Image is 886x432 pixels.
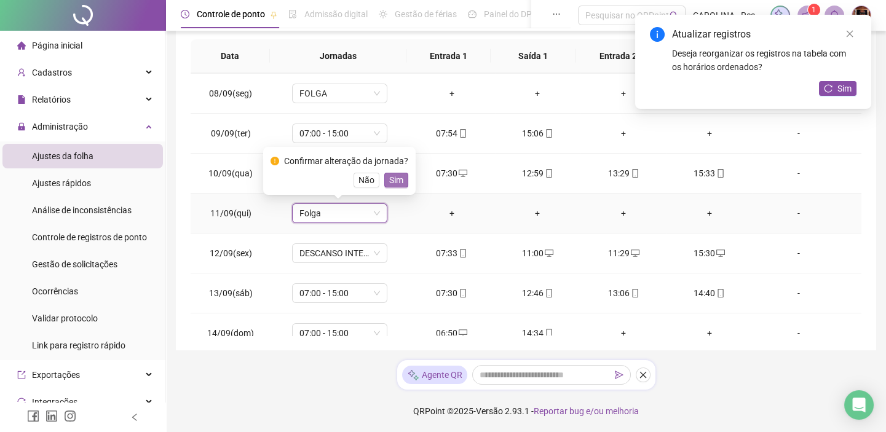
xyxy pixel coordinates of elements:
div: 07:54 [419,127,485,140]
span: send [615,371,623,379]
div: + [590,127,657,140]
span: user-add [17,68,26,77]
span: mobile [544,329,553,337]
div: 12:59 [505,167,571,180]
span: 07:00 - 15:00 [299,284,380,302]
span: mobile [457,289,467,297]
span: 07:00 - 15:00 [299,124,380,143]
div: + [590,326,657,340]
div: + [590,87,657,100]
th: Entrada 1 [406,39,491,73]
span: close [845,29,854,38]
a: Close [843,27,856,41]
span: desktop [457,169,467,178]
span: sync [17,398,26,406]
span: Relatórios [32,95,71,104]
span: notification [802,10,813,21]
div: 15:30 [676,246,743,260]
span: exclamation-circle [271,157,279,165]
div: 07:30 [419,286,485,300]
div: 14:34 [505,326,571,340]
span: Cadastros [32,68,72,77]
span: close [639,371,647,379]
div: 06:50 [419,326,485,340]
span: Link para registro rápido [32,340,125,350]
span: Análise de inconsistências [32,205,132,215]
div: Confirmar alteração da jornada? [284,154,408,168]
div: Open Intercom Messenger [844,390,874,420]
span: 14/09(dom) [207,328,254,338]
th: Entrada 2 [576,39,660,73]
span: dashboard [468,10,477,18]
span: mobile [715,289,725,297]
span: CAROLINA - Restaurante Hymbé [693,9,763,22]
span: Gestão de solicitações [32,259,117,269]
span: mobile [544,169,553,178]
th: Jornadas [270,39,406,73]
div: + [419,206,485,220]
div: 12:46 [505,286,571,300]
div: + [676,127,743,140]
div: 07:30 [419,167,485,180]
span: FOLGA [299,84,380,103]
div: + [676,326,743,340]
span: Controle de ponto [197,9,265,19]
span: reload [824,84,833,93]
img: sparkle-icon.fc2bf0ac1784a2077858766a79e2daf3.svg [407,369,419,382]
span: 13/09(sáb) [209,288,253,298]
div: 11:29 [590,246,657,260]
div: - [762,286,834,300]
span: left [130,413,139,422]
span: desktop [544,249,553,257]
button: Sim [384,173,408,187]
span: mobile [457,249,467,257]
span: info-circle [650,27,665,42]
span: Exportações [32,370,80,380]
div: + [505,206,571,220]
span: facebook [27,410,39,422]
div: + [676,206,743,220]
img: sparkle-icon.fc2bf0ac1784a2077858766a79e2daf3.svg [773,9,787,22]
div: + [419,87,485,100]
span: Reportar bug e/ou melhoria [534,406,639,416]
span: Sim [837,82,852,95]
div: Agente QR [402,366,467,384]
div: + [505,87,571,100]
span: 12/09(sex) [210,248,252,258]
span: Administração [32,122,88,132]
span: 08/09(seg) [209,88,252,98]
th: Data [191,39,270,73]
span: mobile [544,129,553,138]
span: file [17,95,26,104]
span: Gestão de férias [395,9,457,19]
div: 07:33 [419,246,485,260]
div: + [590,206,657,220]
div: - [762,167,834,180]
span: Controle de registros de ponto [32,232,147,242]
div: - [762,326,834,340]
span: 09/09(ter) [211,128,251,138]
span: Versão [476,406,503,416]
span: Sim [389,173,403,187]
span: 07:00 - 15:00 [299,324,380,342]
div: - [762,206,834,220]
span: search [670,11,679,20]
span: clock-circle [181,10,189,18]
span: 10/09(qua) [208,168,253,178]
span: Folga [299,204,380,222]
span: Validar protocolo [32,313,98,323]
span: Página inicial [32,41,82,50]
div: 13:29 [590,167,657,180]
span: sun [379,10,387,18]
span: export [17,371,26,379]
div: Atualizar registros [672,27,856,42]
div: - [762,246,834,260]
div: 15:33 [676,167,743,180]
span: Ajustes da folha [32,151,93,161]
span: bell [829,10,840,21]
span: Não [358,173,374,187]
span: mobile [630,289,639,297]
span: Ajustes rápidos [32,178,91,188]
span: Integrações [32,397,77,407]
span: mobile [630,169,639,178]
